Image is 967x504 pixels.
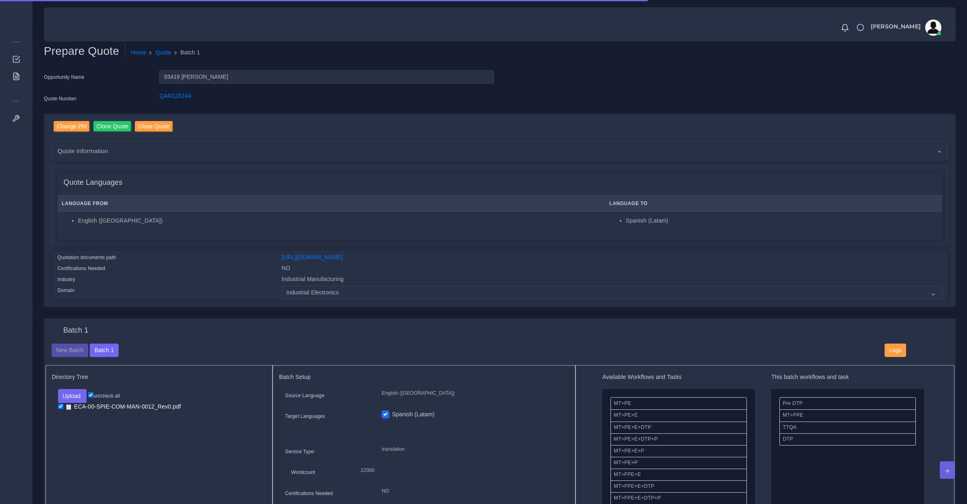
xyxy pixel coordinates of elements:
a: Quote [156,48,171,57]
a: ECA-00-SPIE-COM-MAN-0012_Rev0.pdf [63,403,184,411]
div: Industrial Manufacturing [276,275,948,286]
li: TTQA [779,422,916,434]
li: MT+FPE [779,409,916,422]
li: DTP [779,433,916,446]
div: Quote information [52,141,948,161]
li: MT+FPE+E [610,469,747,481]
a: [PERSON_NAME]avatar [867,19,944,36]
li: Spanish (Latam) [626,216,938,225]
h5: Available Workflows and Tasks [602,374,755,381]
li: MT+PE+P [610,457,747,469]
p: translation [382,445,563,454]
li: MT+PE [610,397,747,410]
h4: Batch 1 [63,326,89,335]
div: NO [276,264,948,275]
h4: Quote Languages [64,178,123,187]
a: [URL][DOMAIN_NAME] [282,254,343,260]
a: New Batch [52,346,89,353]
label: Target Languages [285,413,325,420]
li: MT+PE+E+DTP+P [610,433,747,446]
label: Source Language [285,392,324,399]
input: Clone Quote [93,121,132,132]
a: Home [131,48,147,57]
a: Batch 1 [90,346,118,353]
label: Spanish (Latam) [392,410,435,419]
li: MT+FPE+E+DTP [610,480,747,493]
label: Certifications Needed [58,265,106,272]
label: Wordcount [291,469,315,476]
label: Industry [58,276,76,283]
label: Quote Number [44,95,76,102]
li: Pre DTP [779,397,916,410]
span: Logs [889,347,902,353]
span: Quote information [58,146,108,156]
li: MT+PE+E [610,409,747,422]
li: MT+PE+E+P [610,445,747,457]
th: Language From [58,195,606,212]
img: avatar [925,19,941,36]
th: Language To [605,195,942,212]
h5: Directory Tree [52,374,266,381]
span: [PERSON_NAME] [871,24,921,29]
p: NO [382,487,563,495]
label: Service Type: [285,448,315,455]
button: Batch 1 [90,344,118,357]
p: 22000 [361,466,557,475]
li: English ([GEOGRAPHIC_DATA]) [78,216,601,225]
button: New Batch [52,344,89,357]
h5: This batch workflows and task [771,374,924,381]
label: Domain [58,287,75,294]
label: Opportunity Name [44,74,84,81]
li: Batch 1 [171,48,200,57]
h5: Batch Setup [279,374,569,381]
a: QAR126244 [159,93,191,99]
label: un/check all [88,392,120,400]
label: Certifications Needed [285,490,333,497]
button: Logs [885,344,906,357]
p: English ([GEOGRAPHIC_DATA]) [382,389,563,398]
button: Upload [58,389,87,403]
li: MT+PE+E+DTP [610,422,747,434]
input: Change PM [54,121,90,132]
h2: Prepare Quote [44,44,125,58]
label: Quotation documents path [58,254,116,261]
input: un/check all [88,392,93,398]
input: Close Quote [135,121,173,132]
